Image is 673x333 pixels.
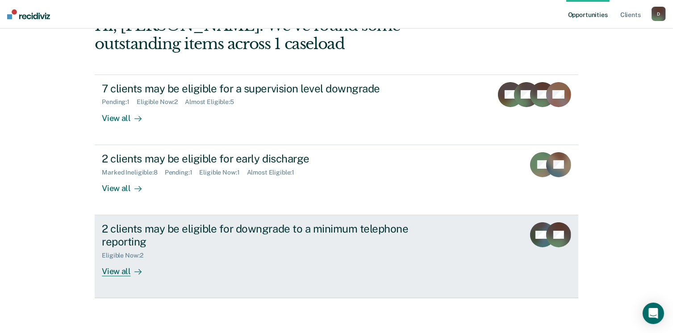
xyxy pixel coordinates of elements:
img: Recidiviz [7,9,50,19]
a: 2 clients may be eligible for downgrade to a minimum telephone reportingEligible Now:2View all [95,215,578,298]
div: Pending : 1 [165,169,200,176]
div: View all [102,106,152,123]
div: Open Intercom Messenger [643,303,664,324]
div: 7 clients may be eligible for a supervision level downgrade [102,82,415,95]
a: 7 clients may be eligible for a supervision level downgradePending:1Eligible Now:2Almost Eligible... [95,75,578,145]
div: 2 clients may be eligible for early discharge [102,152,415,165]
a: 2 clients may be eligible for early dischargeMarked Ineligible:8Pending:1Eligible Now:1Almost Eli... [95,145,578,215]
div: Eligible Now : 2 [102,252,150,259]
div: Pending : 1 [102,98,137,106]
div: Eligible Now : 1 [200,169,247,176]
div: Marked Ineligible : 8 [102,169,164,176]
button: D [652,7,666,21]
div: Hi, [PERSON_NAME]. We’ve found some outstanding items across 1 caseload [95,17,481,53]
div: Eligible Now : 2 [137,98,185,106]
div: Almost Eligible : 1 [247,169,302,176]
div: View all [102,176,152,193]
div: Almost Eligible : 5 [185,98,241,106]
div: View all [102,259,152,276]
div: 2 clients may be eligible for downgrade to a minimum telephone reporting [102,222,415,248]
